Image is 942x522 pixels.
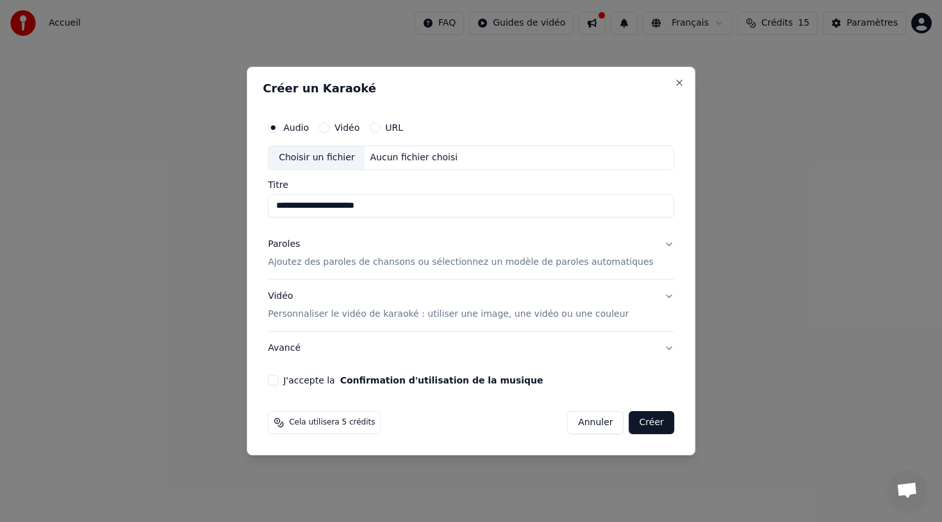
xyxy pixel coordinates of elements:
[269,146,365,169] div: Choisir un fichier
[268,332,674,365] button: Avancé
[268,290,629,321] div: Vidéo
[289,417,375,428] span: Cela utilisera 5 crédits
[335,123,359,132] label: Vidéo
[365,151,463,164] div: Aucun fichier choisi
[268,280,674,331] button: VidéoPersonnaliser le vidéo de karaoké : utiliser une image, une vidéo ou une couleur
[283,376,543,385] label: J'accepte la
[629,411,674,434] button: Créer
[268,238,300,251] div: Paroles
[268,228,674,279] button: ParolesAjoutez des paroles de chansons ou sélectionnez un modèle de paroles automatiques
[263,83,679,94] h2: Créer un Karaoké
[268,180,674,189] label: Titre
[385,123,403,132] label: URL
[567,411,624,434] button: Annuler
[283,123,309,132] label: Audio
[268,256,654,269] p: Ajoutez des paroles de chansons ou sélectionnez un modèle de paroles automatiques
[268,308,629,321] p: Personnaliser le vidéo de karaoké : utiliser une image, une vidéo ou une couleur
[340,376,543,385] button: J'accepte la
